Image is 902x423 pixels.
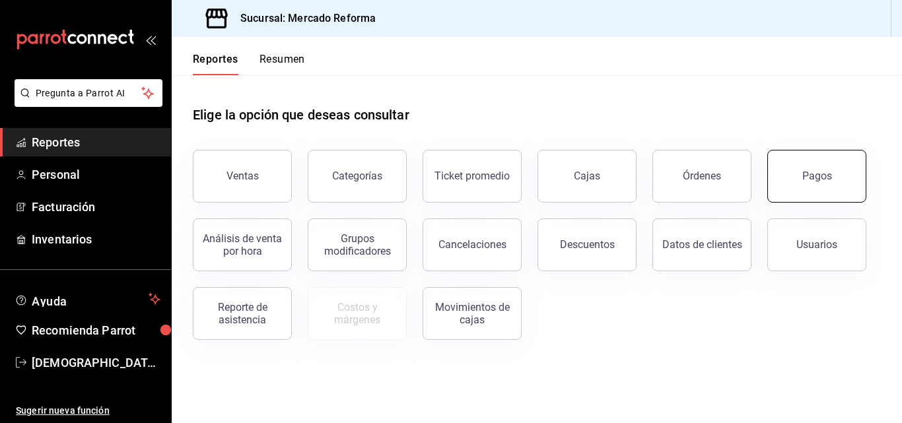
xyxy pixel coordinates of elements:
button: open_drawer_menu [145,34,156,45]
span: [DEMOGRAPHIC_DATA] De la [PERSON_NAME] [32,354,160,372]
button: Categorías [308,150,407,203]
h3: Sucursal: Mercado Reforma [230,11,376,26]
span: Facturación [32,198,160,216]
div: Usuarios [796,238,837,251]
button: Reporte de asistencia [193,287,292,340]
span: Ayuda [32,291,143,307]
button: Datos de clientes [652,218,751,271]
button: Usuarios [767,218,866,271]
div: navigation tabs [193,53,305,75]
div: Datos de clientes [662,238,742,251]
button: Grupos modificadores [308,218,407,271]
div: Costos y márgenes [316,301,398,326]
button: Pregunta a Parrot AI [15,79,162,107]
h1: Elige la opción que deseas consultar [193,105,409,125]
div: Grupos modificadores [316,232,398,257]
span: Pregunta a Parrot AI [36,86,142,100]
button: Cancelaciones [423,218,522,271]
button: Movimientos de cajas [423,287,522,340]
span: Personal [32,166,160,183]
button: Cajas [538,150,637,203]
span: Inventarios [32,230,160,248]
div: Órdenes [683,170,721,182]
button: Descuentos [538,218,637,271]
button: Ticket promedio [423,150,522,203]
span: Reportes [32,133,160,151]
span: Sugerir nueva función [16,404,160,418]
div: Ventas [226,170,259,182]
div: Cajas [574,170,600,182]
div: Análisis de venta por hora [201,232,283,257]
div: Descuentos [560,238,615,251]
button: Órdenes [652,150,751,203]
div: Pagos [802,170,832,182]
div: Reporte de asistencia [201,301,283,326]
div: Ticket promedio [434,170,510,182]
button: Ventas [193,150,292,203]
button: Resumen [260,53,305,75]
button: Contrata inventarios para ver este reporte [308,287,407,340]
a: Pregunta a Parrot AI [9,96,162,110]
button: Reportes [193,53,238,75]
span: Recomienda Parrot [32,321,160,339]
div: Cancelaciones [438,238,506,251]
button: Análisis de venta por hora [193,218,292,271]
div: Movimientos de cajas [431,301,513,326]
div: Categorías [332,170,382,182]
button: Pagos [767,150,866,203]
